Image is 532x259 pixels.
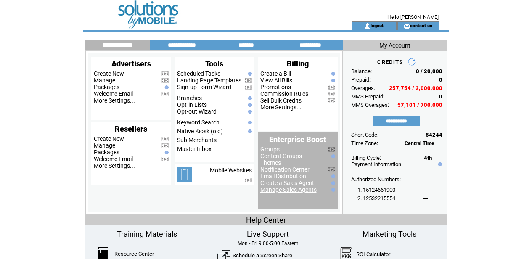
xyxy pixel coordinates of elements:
a: Email Distribution [260,173,306,180]
img: video.png [161,137,169,141]
span: 0 [439,77,442,83]
img: help.gif [163,151,169,154]
span: Advertisers [111,59,151,68]
a: Manage Sales Agents [260,186,317,193]
a: Notification Center [260,166,310,173]
img: help.gif [329,188,335,192]
img: contact_us_icon.gif [404,23,410,29]
span: Time Zone: [351,140,378,146]
span: 4th [424,155,432,161]
a: Sell Bulk Credits [260,97,302,104]
a: Resource Center [114,251,154,257]
a: Sign-up Form Wizard [177,84,231,90]
a: Welcome Email [94,156,133,162]
a: Commission Rules [260,90,308,97]
a: Opt-in Lists [177,101,207,108]
a: Promotions [260,84,291,90]
img: video.png [245,85,252,90]
span: Billing Cycle: [351,155,381,161]
img: help.gif [329,79,335,82]
img: help.gif [246,103,252,107]
img: help.gif [246,129,252,133]
img: mobile-websites.png [177,167,192,182]
img: help.gif [329,72,335,76]
span: Training Materials [117,230,177,238]
img: help.gif [246,121,252,124]
span: MMS Prepaid: [351,93,384,100]
a: Schedule a Screen Share [233,252,292,259]
img: video.png [245,78,252,83]
img: video.png [328,98,335,103]
img: video.png [161,92,169,96]
a: Payment Information [351,161,401,167]
span: Short Code: [351,132,378,138]
img: video.png [161,71,169,76]
span: Resellers [115,124,147,133]
span: Help Center [246,216,286,225]
a: Create a Sales Agent [260,180,314,186]
img: help.gif [329,174,335,178]
a: More Settings... [94,97,135,104]
span: 0 / 20,000 [416,68,442,74]
span: 57,101 / 700,000 [397,102,442,108]
a: Content Groups [260,153,302,159]
span: Prepaid: [351,77,371,83]
img: video.png [245,178,252,182]
a: View All Bills [260,77,292,84]
span: Mon - Fri 9:00-5:00 Eastern [238,240,299,246]
a: Welcome Email [94,90,133,97]
a: Create a Bill [260,70,291,77]
img: help.gif [329,154,335,158]
span: 54244 [426,132,442,138]
a: Keyword Search [177,119,220,126]
a: Groups [260,146,280,153]
a: Themes [260,159,281,166]
a: Manage [94,77,115,84]
span: Enterprise Boost [269,135,326,144]
img: video.png [328,92,335,96]
span: Billing [287,59,309,68]
a: Packages [94,84,119,90]
a: Landing Page Templates [177,77,241,84]
a: Master Inbox [177,145,212,152]
span: Hello [PERSON_NAME] [387,14,439,20]
a: More Settings... [260,104,302,111]
img: help.gif [436,162,442,166]
a: ROI Calculator [356,251,390,257]
span: My Account [379,42,410,49]
a: More Settings... [94,162,135,169]
span: 0 [439,93,442,100]
a: Branches [177,95,202,101]
span: 1. 15124661900 [357,187,395,193]
span: Marketing Tools [363,230,416,238]
span: 257,754 / 2,000,000 [389,85,442,91]
img: video.png [328,85,335,90]
span: Tools [205,59,223,68]
a: Packages [94,149,119,156]
a: Native Kiosk (old) [177,128,223,135]
a: Create New [94,70,124,77]
img: help.gif [246,110,252,114]
a: Opt-out Wizard [177,108,217,115]
img: help.gif [246,72,252,76]
a: Create New [94,135,124,142]
a: contact us [410,23,432,28]
img: account_icon.gif [364,23,371,29]
img: video.png [161,143,169,148]
span: MMS Overages: [351,102,389,108]
a: Manage [94,142,115,149]
span: CREDITS [377,59,403,65]
img: video.png [328,147,335,152]
a: Scheduled Tasks [177,70,220,77]
a: logout [371,23,384,28]
img: video.png [328,167,335,172]
a: Mobile Websites [210,167,252,174]
span: Authorized Numbers: [351,176,401,182]
img: video.png [161,78,169,83]
img: help.gif [329,181,335,185]
span: Central Time [405,140,434,146]
img: help.gif [163,85,169,89]
span: Live Support [247,230,289,238]
span: 2. 12532215554 [357,195,395,201]
span: Overages: [351,85,375,91]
